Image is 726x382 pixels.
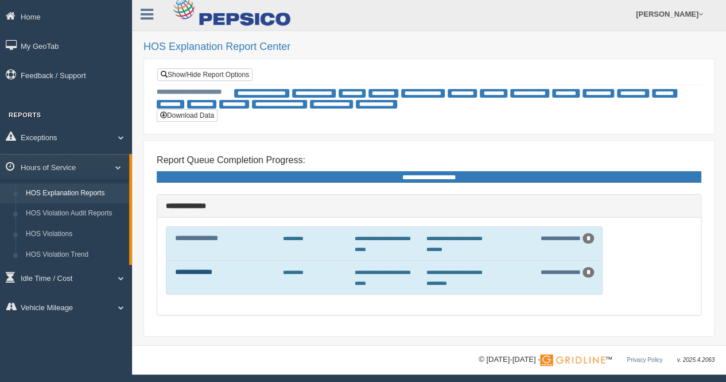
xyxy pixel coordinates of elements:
[157,155,701,165] h4: Report Queue Completion Progress:
[21,183,129,204] a: HOS Explanation Reports
[677,357,715,363] span: v. 2025.4.2063
[540,354,605,366] img: Gridline
[479,354,715,366] div: © [DATE]-[DATE] - ™
[21,245,129,265] a: HOS Violation Trend
[21,224,129,245] a: HOS Violations
[627,357,662,363] a: Privacy Policy
[157,68,253,81] a: Show/Hide Report Options
[157,109,218,122] button: Download Data
[143,41,715,53] h2: HOS Explanation Report Center
[21,203,129,224] a: HOS Violation Audit Reports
